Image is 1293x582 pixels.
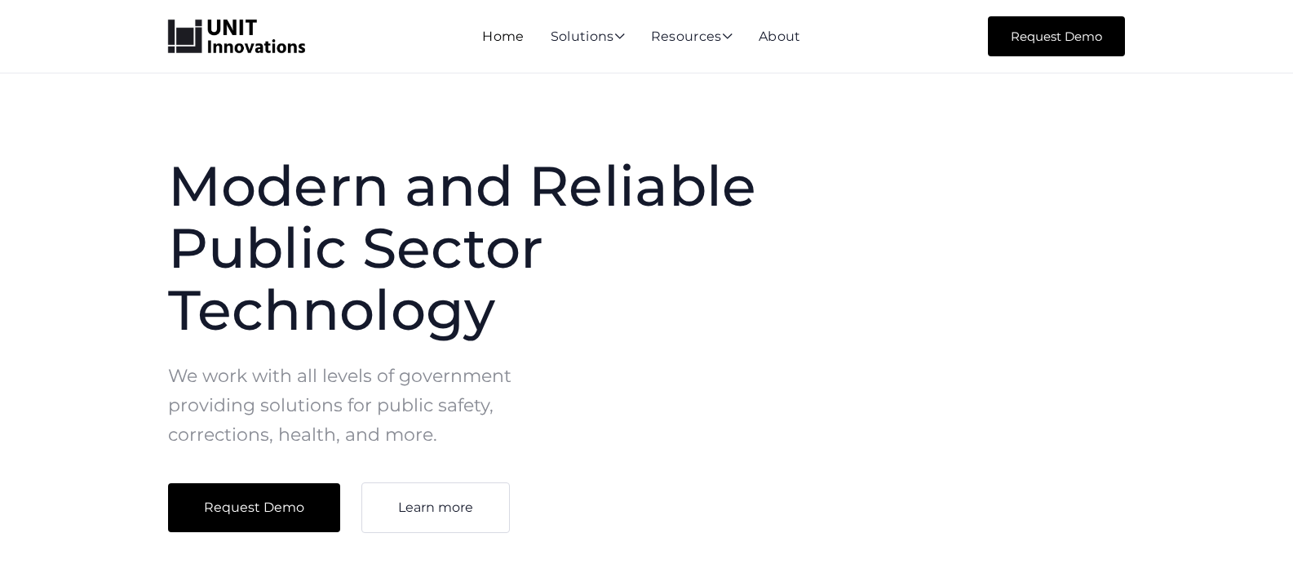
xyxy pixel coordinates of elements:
iframe: Chat Widget [1015,406,1293,582]
a: home [168,20,305,54]
p: We work with all levels of government providing solutions for public safety, corrections, health,... [168,362,544,450]
a: Learn more [361,482,510,533]
span:  [614,29,625,42]
a: Request Demo [988,16,1125,56]
span:  [722,29,733,42]
h1: Modern and Reliable Public Sector Technology [168,155,835,341]
a: Home [482,29,524,44]
a: Request Demo [168,483,340,532]
a: About [759,29,801,44]
div: Resources [651,30,733,45]
div: Solutions [551,30,625,45]
div: Solutions [551,30,625,45]
div: Resources [651,30,733,45]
